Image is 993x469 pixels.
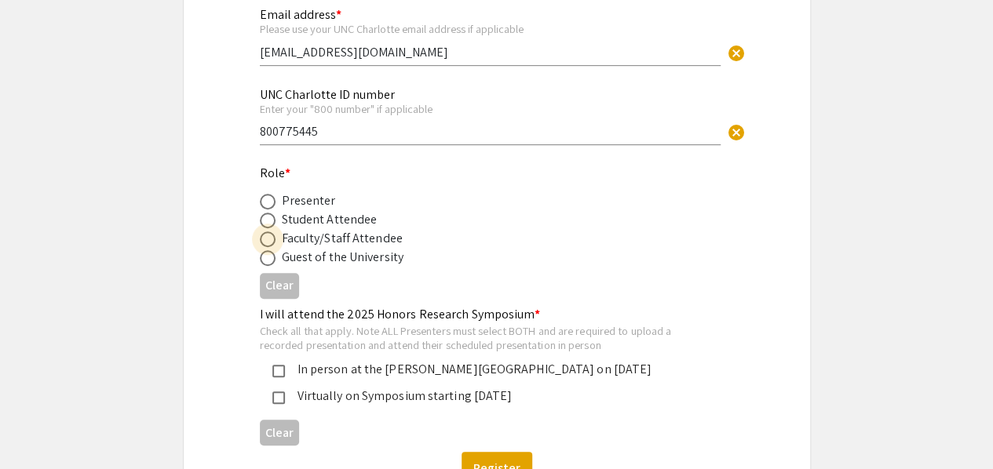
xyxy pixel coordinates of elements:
div: In person at the [PERSON_NAME][GEOGRAPHIC_DATA] on [DATE] [285,360,696,379]
div: Enter your "800 number" if applicable [260,102,721,116]
button: Clear [260,273,299,299]
div: Guest of the University [282,248,403,267]
div: Please use your UNC Charlotte email address if applicable [260,22,721,36]
mat-label: Email address [260,6,341,23]
span: cancel [727,123,746,142]
div: Virtually on Symposium starting [DATE] [285,387,696,405]
iframe: Chat [12,398,67,457]
div: Student Attendee [282,210,378,229]
span: cancel [727,44,746,63]
mat-label: I will attend the 2025 Honors Research Symposium [260,306,541,322]
div: Check all that apply. Note ALL Presenters must select BOTH and are required to upload a recorded ... [260,324,709,351]
button: Clear [721,116,752,147]
mat-label: Role [260,165,291,181]
button: Clear [721,36,752,67]
mat-label: UNC Charlotte ID number [260,86,395,103]
input: Type Here [260,123,721,140]
div: Presenter [282,191,336,210]
button: Clear [260,420,299,445]
input: Type Here [260,44,721,60]
div: Faculty/Staff Attendee [282,229,403,248]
